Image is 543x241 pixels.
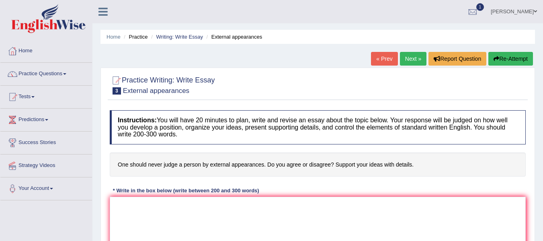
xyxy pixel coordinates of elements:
[0,177,92,198] a: Your Account
[488,52,533,66] button: Re-Attempt
[476,3,484,11] span: 1
[0,40,92,60] a: Home
[118,117,157,124] b: Instructions:
[110,74,215,95] h2: Practice Writing: Write Essay
[0,132,92,152] a: Success Stories
[0,63,92,83] a: Practice Questions
[428,52,486,66] button: Report Question
[400,52,426,66] a: Next »
[122,33,148,41] li: Practice
[156,34,203,40] a: Writing: Write Essay
[110,110,526,144] h4: You will have 20 minutes to plan, write and revise an essay about the topic below. Your response ...
[110,187,262,194] div: * Write in the box below (write between 200 and 300 words)
[107,34,121,40] a: Home
[113,87,121,95] span: 3
[205,33,262,41] li: External appearances
[371,52,398,66] a: « Prev
[0,109,92,129] a: Predictions
[0,154,92,175] a: Strategy Videos
[123,87,189,95] small: External appearances
[110,152,526,177] h4: One should never judge a person by external appearances. Do you agree or disagree? Support your i...
[0,86,92,106] a: Tests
